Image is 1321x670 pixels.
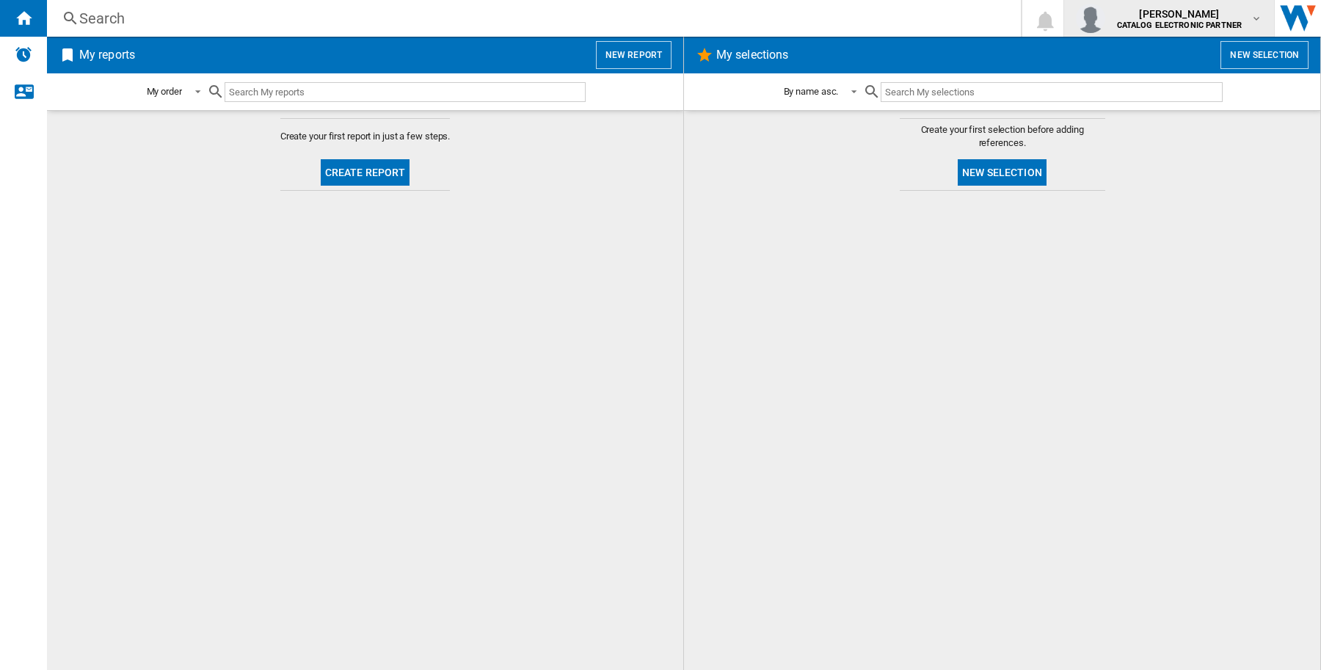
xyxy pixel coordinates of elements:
b: CATALOG ELECTRONIC PARTNER [1117,21,1242,30]
button: New selection [1220,41,1309,69]
h2: My selections [713,41,791,69]
button: New selection [958,159,1047,186]
div: Search [79,8,983,29]
img: alerts-logo.svg [15,45,32,63]
input: Search My reports [225,82,586,102]
div: By name asc. [784,86,839,97]
button: New report [596,41,672,69]
span: [PERSON_NAME] [1117,7,1242,21]
span: Create your first report in just a few steps. [280,130,451,143]
div: My order [147,86,182,97]
h2: My reports [76,41,138,69]
img: profile.jpg [1076,4,1105,33]
button: Create report [321,159,410,186]
input: Search My selections [881,82,1222,102]
span: Create your first selection before adding references. [900,123,1105,150]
